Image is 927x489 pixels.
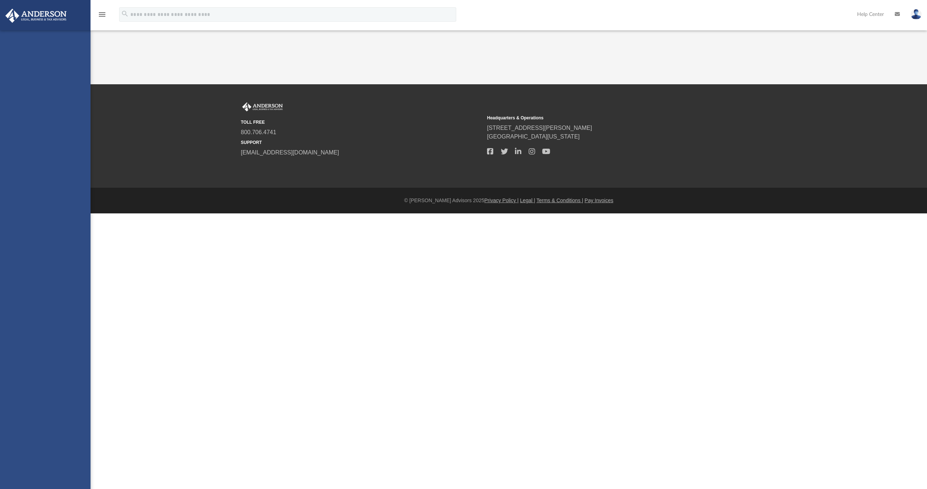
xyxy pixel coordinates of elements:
a: [STREET_ADDRESS][PERSON_NAME] [487,125,592,131]
a: Legal | [520,197,535,203]
a: [EMAIL_ADDRESS][DOMAIN_NAME] [241,149,339,156]
small: TOLL FREE [241,119,482,126]
div: © [PERSON_NAME] Advisors 2025 [91,197,927,204]
a: Terms & Conditions | [537,197,583,203]
img: User Pic [911,9,922,20]
small: Headquarters & Operations [487,115,728,121]
a: menu [98,14,106,19]
a: Privacy Policy | [485,197,519,203]
img: Anderson Advisors Platinum Portal [241,102,284,112]
a: Pay Invoices [584,197,613,203]
img: Anderson Advisors Platinum Portal [3,9,69,23]
i: search [121,10,129,18]
a: 800.706.4741 [241,129,276,135]
a: [GEOGRAPHIC_DATA][US_STATE] [487,133,580,140]
small: SUPPORT [241,139,482,146]
i: menu [98,10,106,19]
